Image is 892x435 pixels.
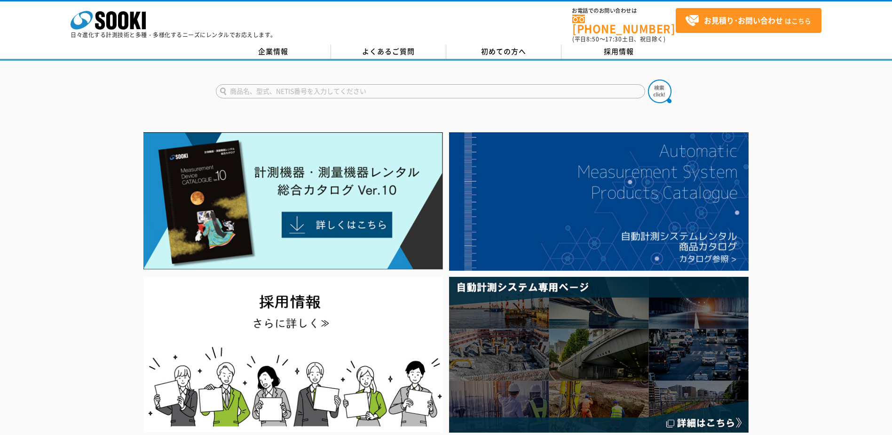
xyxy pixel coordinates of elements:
[446,45,561,59] a: 初めての方へ
[216,45,331,59] a: 企業情報
[572,8,676,14] span: お電話でのお問い合わせは
[685,14,811,28] span: はこちら
[71,32,276,38] p: 日々進化する計測技術と多種・多様化するニーズにレンタルでお応えします。
[676,8,821,33] a: お見積り･お問い合わせはこちら
[572,15,676,34] a: [PHONE_NUMBER]
[449,277,749,433] img: 自動計測システム専用ページ
[143,132,443,270] img: Catalog Ver10
[648,80,671,103] img: btn_search.png
[561,45,677,59] a: 採用情報
[605,35,622,43] span: 17:30
[216,84,645,98] input: 商品名、型式、NETIS番号を入力してください
[449,132,749,271] img: 自動計測システムカタログ
[586,35,600,43] span: 8:50
[481,46,526,56] span: 初めての方へ
[572,35,665,43] span: (平日 ～ 土日、祝日除く)
[143,277,443,433] img: SOOKI recruit
[331,45,446,59] a: よくあるご質問
[704,15,783,26] strong: お見積り･お問い合わせ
